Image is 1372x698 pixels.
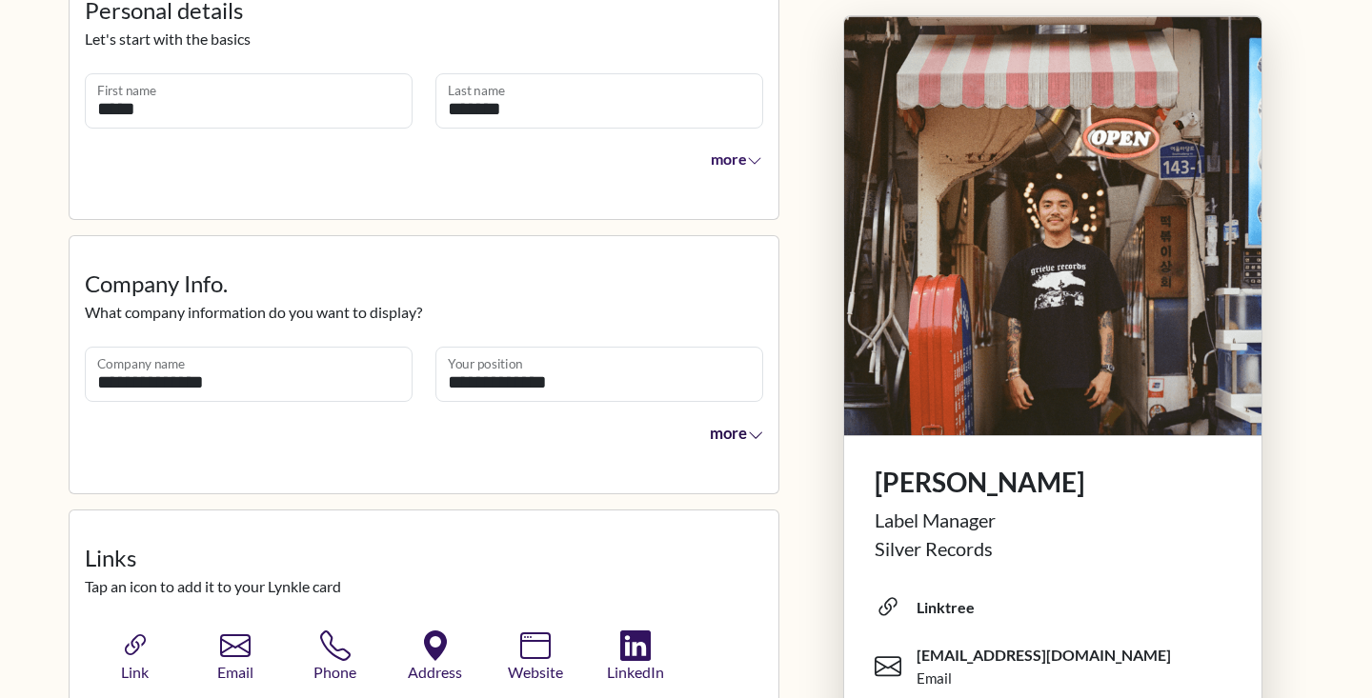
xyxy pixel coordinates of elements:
button: more [696,412,764,452]
button: Link [90,628,181,686]
span: more [710,424,764,443]
span: more [711,150,762,168]
span: [EMAIL_ADDRESS][DOMAIN_NAME] [917,645,1171,666]
div: Silver Records [875,535,1231,564]
button: Address [390,628,481,686]
span: Address [396,661,474,684]
legend: Links [85,541,763,575]
button: LinkedIn [590,628,681,686]
img: profile picture [844,16,1261,435]
div: Linktree [917,597,975,620]
span: Link [96,661,174,684]
legend: Company Info. [85,267,763,301]
button: more [698,140,763,178]
span: Linktree [875,579,1246,638]
span: Phone [296,661,374,684]
div: Email [917,668,952,689]
span: [EMAIL_ADDRESS][DOMAIN_NAME]Email [875,638,1246,697]
p: Let's start with the basics [85,28,763,50]
span: LinkedIn [596,661,675,684]
span: Website [496,661,575,684]
button: Email [190,628,281,686]
button: Website [490,628,581,686]
button: Phone [290,628,381,686]
h1: [PERSON_NAME] [875,467,1231,499]
p: Tap an icon to add it to your Lynkle card [85,575,763,598]
span: Email [196,661,274,684]
p: What company information do you want to display? [85,301,763,324]
div: Label Manager [875,507,1231,535]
